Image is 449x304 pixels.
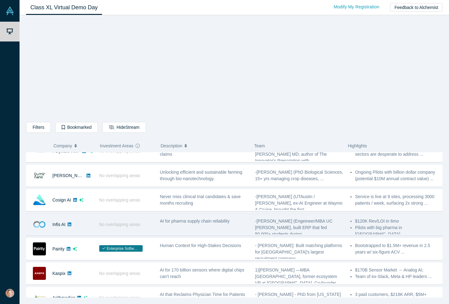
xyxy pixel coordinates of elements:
[26,0,102,15] a: Class XL Virtual Demo Day
[52,295,75,300] a: Arithmedics
[255,219,333,237] span: -[PERSON_NAME] (Engeineer/MBA UC [PERSON_NAME], built ERP that fed 50,000+ students during ...
[54,139,94,152] button: Company
[102,122,146,133] button: HideStream
[255,145,327,163] span: -[PERSON_NAME] (Harvard MBA, [PERSON_NAME] MD; author of The Innovator's Prescription with ...
[160,292,245,297] span: AI that Reclaims Physician Time for Patients
[160,219,230,224] span: AI for pharma supply chain reliability
[52,222,65,227] a: Infis AI
[99,245,143,252] span: Enterprise Software
[161,139,182,152] span: Description
[54,139,72,152] span: Company
[52,271,65,276] a: Kaspix
[99,295,140,300] span: No overlapping areas
[254,143,265,148] span: Team
[355,273,439,280] li: Team of ex-Slack, Meta & HP leaders ...
[355,193,439,206] li: Service is live at 9 sites, processing 3000 patients / week, surfacing 2x strong ...
[99,271,140,276] span: No overlapping areas
[160,170,242,181] span: Unlocking efficient and sustainable farming through bio-nanotechnology.
[99,222,140,227] span: No overlapping areas
[83,296,87,300] svg: dsa ai sparkles
[33,193,46,206] img: Cosign AI's Logo
[327,2,386,12] a: Modify My Registration
[6,7,14,15] img: Alchemist Vault Logo
[6,289,14,297] img: Jason Monberg's Account
[33,242,46,255] img: Pairity's Logo
[52,246,64,251] a: Pairity
[99,198,140,202] span: No overlapping areas
[148,20,321,117] iframe: Alchemist Class XL Demo Day: Vault
[255,243,342,261] span: - [PERSON_NAME]: Built matching platforms for [GEOGRAPHIC_DATA]'s largest recruitment company ...
[73,247,77,251] svg: dsa ai sparkles
[355,267,439,273] li: $170B Sensor Market → Analog AI;
[355,218,439,224] li: $120K Rev/LOI in 6mo
[52,198,71,202] a: Cosign AI
[355,224,439,237] li: Pilots with big pharma in [GEOGRAPHIC_DATA] ...
[99,173,140,178] span: No overlapping areas
[160,243,241,248] span: Human Context for High-Stakes Decisions
[100,139,133,152] span: Investment Areas
[348,143,367,148] span: Highlights
[390,3,442,12] button: Feedback to Alchemist
[79,198,83,202] svg: dsa ai sparkles
[99,149,140,154] span: No overlapping areas
[160,194,241,206] span: Never miss clinical trial candidates & save months recruiting
[33,169,46,182] img: Qumir Nano's Logo
[33,267,46,280] img: Kaspix's Logo
[52,173,88,178] a: [PERSON_NAME]
[33,218,46,231] img: Infis AI's Logo
[255,267,341,285] span: 1)[PERSON_NAME] —MBA [GEOGRAPHIC_DATA], former ecosystem VP at [GEOGRAPHIC_DATA]. Co-founder ...
[161,139,248,152] button: Description
[355,242,439,255] li: Bootstrapped to $1.5M+ revenue in 2.5 years w/ six-figure ACV ...
[55,122,98,133] button: Bookmarked
[160,267,244,279] span: AI for 170 billion sensors where digital chips can't reach
[255,194,343,212] span: -[PERSON_NAME] (UTAustin / [PERSON_NAME], ex-AI Engineer at Waymo & Cruise, brought the first ...
[255,170,343,181] span: -[PERSON_NAME] (PhD Biological Sciences, 15+ yrs managing crop diseases, ...
[26,122,51,133] button: Filters
[52,149,83,154] a: Polyview Health
[355,169,439,182] li: Ongoing Pilots with billion dollar company (potential $10M annual contract value) ...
